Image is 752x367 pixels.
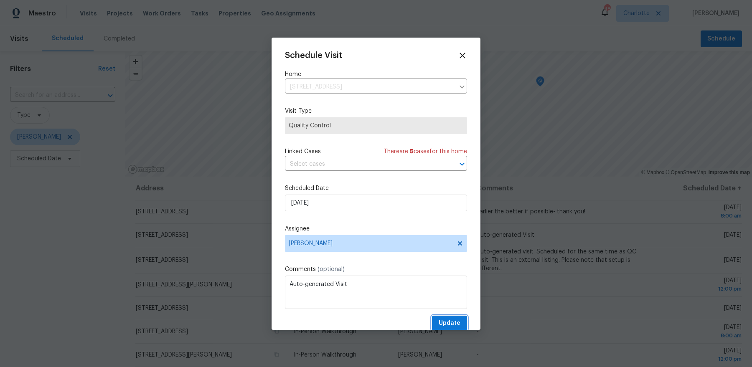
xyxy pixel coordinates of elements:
[285,276,467,309] textarea: Auto-generated Visit
[285,51,342,60] span: Schedule Visit
[458,51,467,60] span: Close
[285,195,467,211] input: M/D/YYYY
[285,81,455,94] input: Enter in an address
[384,147,467,156] span: There are case s for this home
[285,184,467,192] label: Scheduled Date
[432,316,467,331] button: Update
[285,225,467,233] label: Assignee
[439,318,460,329] span: Update
[289,121,463,130] span: Quality Control
[285,70,467,78] label: Home
[285,158,444,171] input: Select cases
[285,107,467,115] label: Visit Type
[285,147,321,156] span: Linked Cases
[410,149,414,154] span: 5
[456,158,468,170] button: Open
[289,240,452,247] span: [PERSON_NAME]
[318,266,345,272] span: (optional)
[285,265,467,273] label: Comments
